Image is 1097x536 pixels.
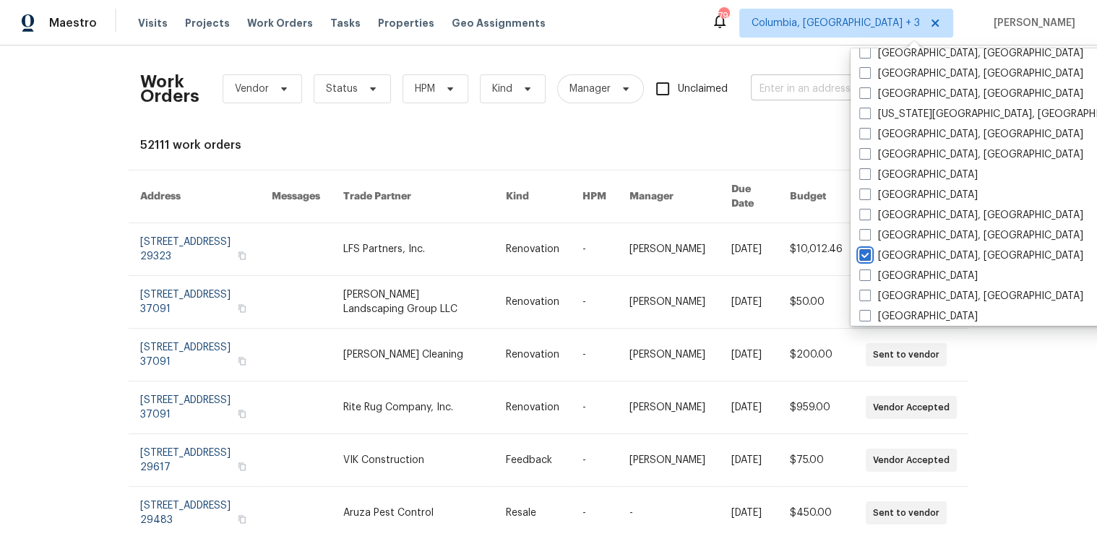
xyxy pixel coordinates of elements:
td: [PERSON_NAME] Landscaping Group LLC [332,276,494,329]
label: [GEOGRAPHIC_DATA], [GEOGRAPHIC_DATA] [859,147,1083,162]
td: Renovation [494,329,571,381]
td: - [571,434,618,487]
span: [PERSON_NAME] [988,16,1075,30]
td: [PERSON_NAME] [618,223,720,276]
th: Manager [618,170,720,223]
td: Feedback [494,434,571,487]
span: Projects [185,16,230,30]
label: [GEOGRAPHIC_DATA], [GEOGRAPHIC_DATA] [859,66,1083,81]
th: Due Date [720,170,778,223]
span: Visits [138,16,168,30]
label: [GEOGRAPHIC_DATA], [GEOGRAPHIC_DATA] [859,289,1083,303]
label: [GEOGRAPHIC_DATA] [859,188,978,202]
td: VIK Construction [332,434,494,487]
td: [PERSON_NAME] [618,329,720,381]
span: Vendor [235,82,269,96]
th: Trade Partner [332,170,494,223]
span: Properties [378,16,434,30]
label: [GEOGRAPHIC_DATA] [859,309,978,324]
label: [GEOGRAPHIC_DATA], [GEOGRAPHIC_DATA] [859,248,1083,263]
label: [GEOGRAPHIC_DATA], [GEOGRAPHIC_DATA] [859,228,1083,243]
td: Renovation [494,276,571,329]
td: - [571,381,618,434]
td: Rite Rug Company, Inc. [332,381,494,434]
td: - [571,276,618,329]
span: HPM [415,82,435,96]
th: Messages [260,170,332,223]
td: [PERSON_NAME] [618,381,720,434]
button: Copy Address [236,513,249,526]
span: Tasks [330,18,361,28]
span: Status [326,82,358,96]
td: LFS Partners, Inc. [332,223,494,276]
td: [PERSON_NAME] Cleaning [332,329,494,381]
th: Budget [778,170,854,223]
button: Copy Address [236,355,249,368]
span: Work Orders [247,16,313,30]
span: Unclaimed [678,82,728,97]
td: - [571,223,618,276]
td: [PERSON_NAME] [618,276,720,329]
button: Copy Address [236,460,249,473]
span: Geo Assignments [452,16,546,30]
div: 52111 work orders [140,138,957,152]
td: Renovation [494,381,571,434]
div: 79 [718,9,728,23]
th: HPM [571,170,618,223]
td: - [571,329,618,381]
td: Renovation [494,223,571,276]
label: [GEOGRAPHIC_DATA], [GEOGRAPHIC_DATA] [859,87,1083,101]
span: Kind [492,82,512,96]
input: Enter in an address [751,78,895,100]
label: [GEOGRAPHIC_DATA] [859,269,978,283]
th: Kind [494,170,571,223]
h2: Work Orders [140,74,199,103]
button: Copy Address [236,249,249,262]
span: Manager [569,82,611,96]
td: [PERSON_NAME] [618,434,720,487]
span: Columbia, [GEOGRAPHIC_DATA] + 3 [752,16,920,30]
th: Address [129,170,260,223]
button: Copy Address [236,407,249,420]
label: [GEOGRAPHIC_DATA], [GEOGRAPHIC_DATA] [859,46,1083,61]
label: [GEOGRAPHIC_DATA], [GEOGRAPHIC_DATA] [859,127,1083,142]
label: [GEOGRAPHIC_DATA], [GEOGRAPHIC_DATA] [859,208,1083,222]
label: [GEOGRAPHIC_DATA] [859,168,978,182]
span: Maestro [49,16,97,30]
button: Copy Address [236,302,249,315]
